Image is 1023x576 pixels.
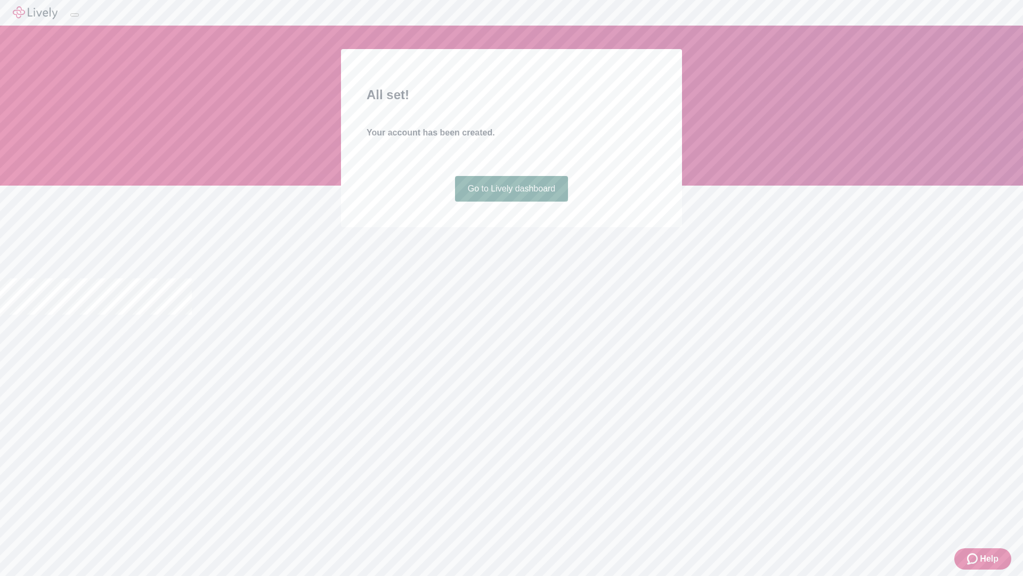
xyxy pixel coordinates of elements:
[980,553,998,565] span: Help
[455,176,569,202] a: Go to Lively dashboard
[954,548,1011,570] button: Zendesk support iconHelp
[967,553,980,565] svg: Zendesk support icon
[367,126,656,139] h4: Your account has been created.
[13,6,58,19] img: Lively
[70,13,79,17] button: Log out
[367,85,656,105] h2: All set!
